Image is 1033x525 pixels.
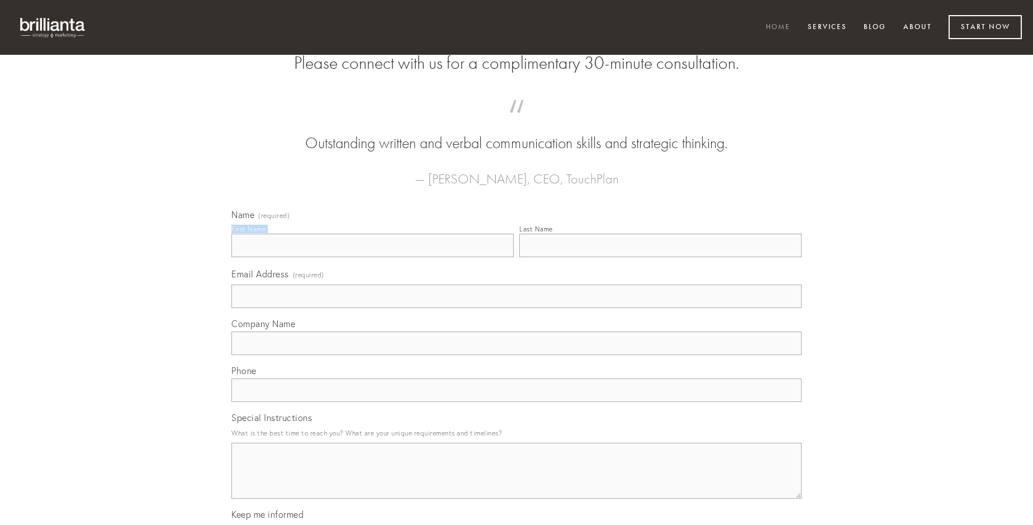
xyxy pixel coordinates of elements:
[293,267,324,282] span: (required)
[759,18,798,37] a: Home
[231,318,295,329] span: Company Name
[231,509,304,520] span: Keep me informed
[856,18,893,37] a: Blog
[249,111,784,154] blockquote: Outstanding written and verbal communication skills and strategic thinking.
[249,111,784,133] span: “
[231,53,802,74] h2: Please connect with us for a complimentary 30-minute consultation.
[249,154,784,190] figcaption: — [PERSON_NAME], CEO, TouchPlan
[231,268,289,280] span: Email Address
[949,15,1022,39] a: Start Now
[231,365,257,376] span: Phone
[231,412,312,423] span: Special Instructions
[231,209,254,220] span: Name
[258,212,290,219] span: (required)
[800,18,854,37] a: Services
[231,225,266,233] div: First Name
[896,18,939,37] a: About
[231,425,802,441] p: What is the best time to reach you? What are your unique requirements and timelines?
[11,11,95,44] img: brillianta - research, strategy, marketing
[519,225,553,233] div: Last Name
